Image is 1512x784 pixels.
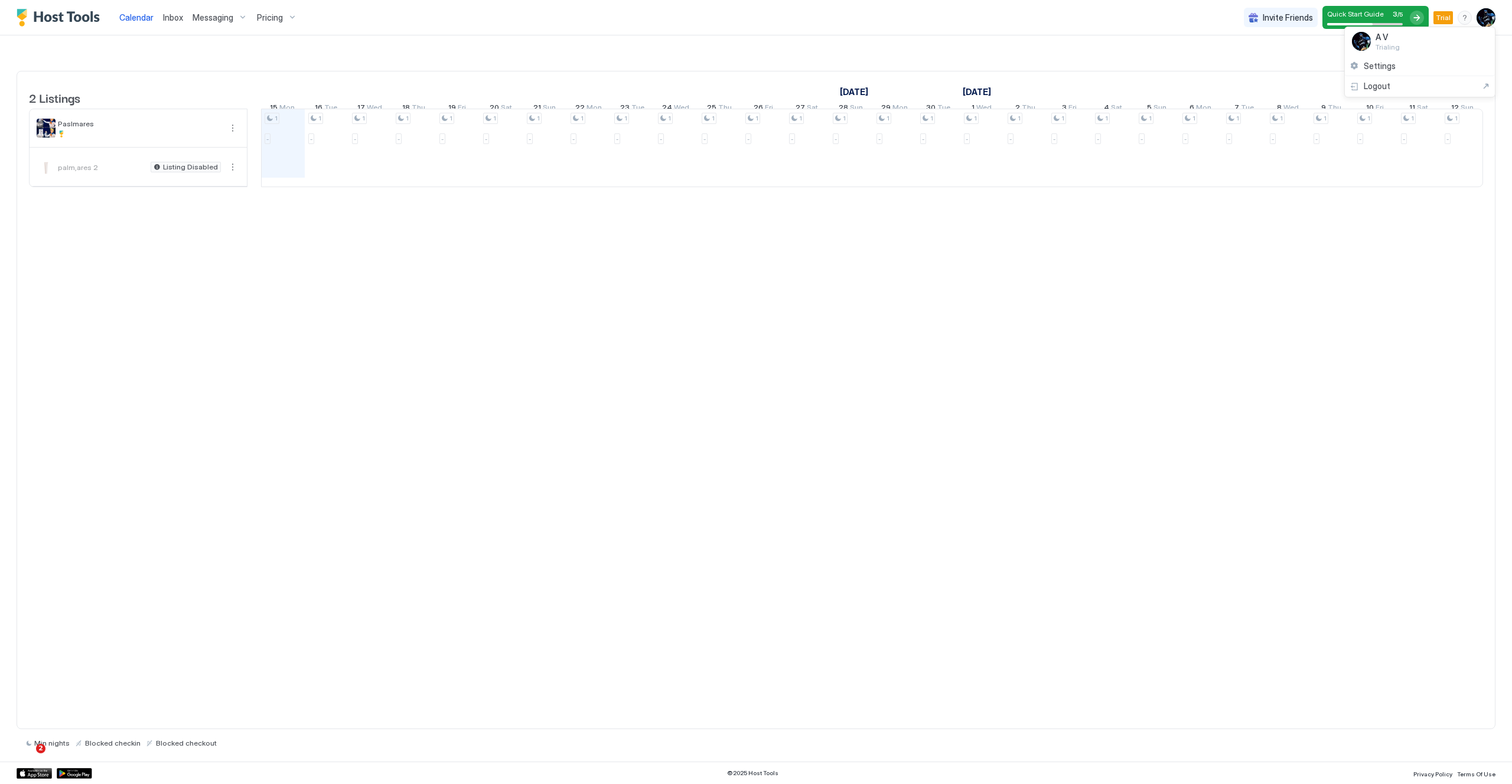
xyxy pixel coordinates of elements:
[1376,32,1400,43] span: A V
[1364,81,1390,92] span: Logout
[1364,61,1396,71] span: Settings
[1376,43,1400,51] span: Trialing
[12,744,40,772] iframe: Intercom live chat
[36,744,45,753] span: 2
